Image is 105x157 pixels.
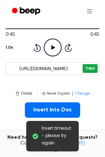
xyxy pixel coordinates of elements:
[34,141,85,152] a: [EMAIL_ADDRESS][DOMAIN_NAME]
[4,141,101,153] span: Contact us
[7,5,47,18] a: Beep
[25,102,80,118] button: Insert into Doc
[83,64,98,73] button: Copy
[72,90,73,97] span: |
[75,90,90,97] span: Change
[90,31,99,39] span: 0:45
[36,90,38,97] span: |
[42,90,90,97] button: Never Expires|Change
[15,90,32,97] button: Delete
[42,125,73,147] span: Insert timeout - please try again
[81,3,98,20] button: Open menu
[6,31,15,39] span: 0:45
[6,42,13,54] button: 1.0x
